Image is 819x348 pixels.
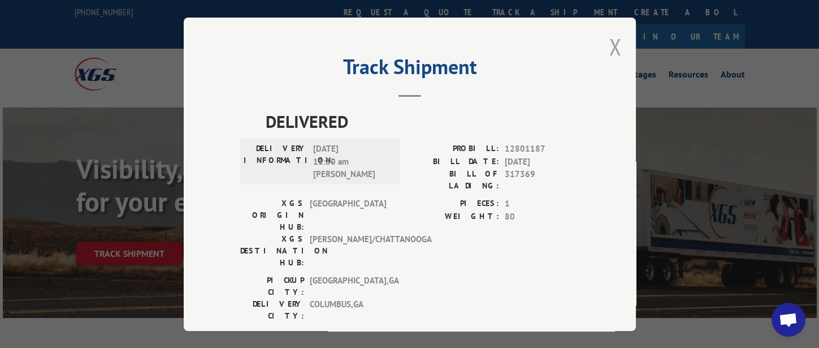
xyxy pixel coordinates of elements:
[244,143,307,181] label: DELIVERY INFORMATION:
[505,197,579,210] span: 1
[609,32,622,62] button: Close modal
[310,274,386,298] span: [GEOGRAPHIC_DATA] , GA
[410,197,499,210] label: PIECES:
[505,155,579,168] span: [DATE]
[505,210,579,223] span: 80
[410,210,499,223] label: WEIGHT:
[240,274,304,298] label: PICKUP CITY:
[410,143,499,156] label: PROBILL:
[240,298,304,322] label: DELIVERY CITY:
[505,168,579,192] span: 317369
[310,197,386,233] span: [GEOGRAPHIC_DATA]
[266,109,579,134] span: DELIVERED
[505,143,579,156] span: 12801187
[410,155,499,168] label: BILL DATE:
[410,168,499,192] label: BILL OF LADING:
[772,303,805,337] div: Open chat
[240,233,304,269] label: XGS DESTINATION HUB:
[240,59,579,80] h2: Track Shipment
[310,298,386,322] span: COLUMBUS , GA
[313,143,389,181] span: [DATE] 11:30 am [PERSON_NAME]
[310,233,386,269] span: [PERSON_NAME]/CHATTANOOGA
[240,197,304,233] label: XGS ORIGIN HUB:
